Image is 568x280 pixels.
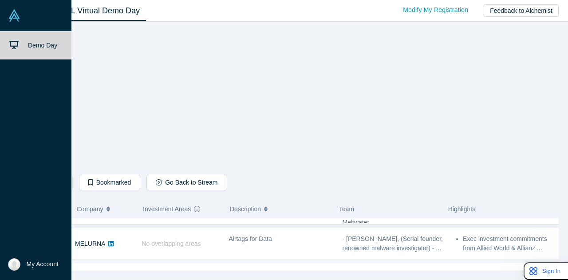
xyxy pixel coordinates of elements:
[146,175,227,190] button: Go Back to Stream
[463,234,560,253] li: Exec investment commitments from Allied World & Allianz ...
[77,200,134,218] button: Company
[484,4,559,17] button: Feedback to Alchemist
[8,258,20,271] img: Shusuke Takeuchi's Account
[142,240,201,247] span: No overlapping areas
[37,0,146,21] a: Class XL Virtual Demo Day
[229,235,272,242] span: Airtags for Data
[75,240,105,247] a: MELURNA
[230,200,261,218] span: Description
[8,9,20,22] img: Alchemist Vault Logo
[339,205,354,213] span: Team
[79,175,140,190] button: Bookmarked
[8,258,59,271] button: My Account
[77,200,103,218] span: Company
[27,260,59,269] span: My Account
[394,2,477,18] a: Modify My Registration
[343,235,443,252] span: - [PERSON_NAME], (Serial founder, renowned malware investigator) - ...
[28,42,57,49] span: Demo Day
[230,200,330,218] button: Description
[448,205,475,213] span: Highlights
[174,29,422,168] iframe: MELURNA
[143,200,191,218] span: Investment Areas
